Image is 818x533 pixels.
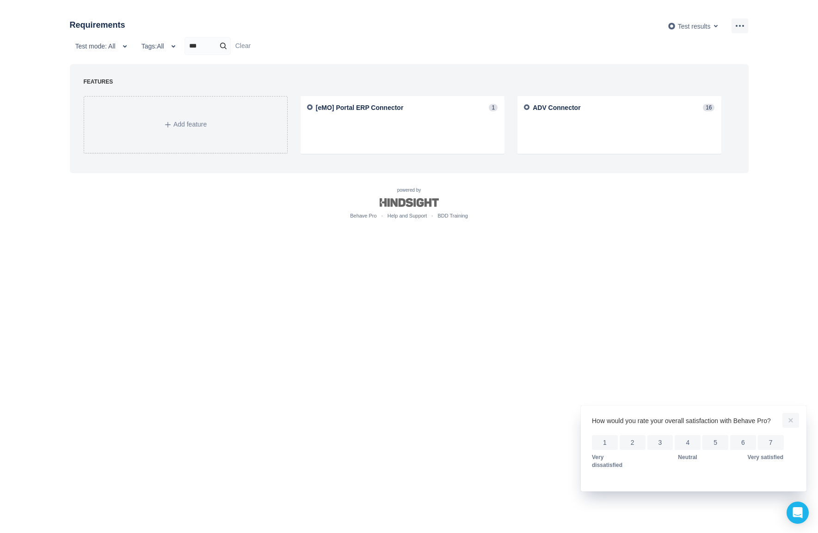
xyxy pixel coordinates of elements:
[769,435,773,450] span: 7
[703,104,714,111] span: 16
[164,121,172,128] span: Add icon
[387,213,427,218] a: Help and Support
[350,213,376,218] a: Behave Pro
[668,22,676,30] img: AgwABIgr006M16MAAAAASUVORK5CYII=
[141,39,164,54] span: Tags: All
[70,39,136,54] button: Test mode: All
[592,417,795,426] p: How would you rate your overall satisfaction with Behave Pro?
[702,435,728,450] button: 5
[730,435,756,450] button: 6
[592,435,618,450] button: 1
[235,42,251,49] a: Clear
[533,104,580,111] a: ADV Connector
[662,18,727,33] button: Test results
[603,435,607,450] span: 1
[620,435,646,450] button: 2
[686,435,689,450] span: 4
[746,454,783,469] span: Very satisfied
[631,435,634,450] span: 2
[316,104,404,111] a: [eMO] Portal ERP Connector
[741,435,745,450] span: 6
[758,435,784,450] button: 7
[62,187,756,220] div: powered by
[305,104,313,110] img: AgwABIgr006M16MAAAAASUVORK5CYII=
[218,42,229,50] span: search icon
[84,78,727,86] div: FEATURES
[787,502,809,524] div: Open Intercom Messenger
[592,454,629,469] span: Very dissatisfied
[70,18,125,31] h3: Requirements
[136,39,185,54] button: Tags:All
[734,20,745,31] span: more
[658,435,662,450] span: 3
[489,104,498,111] span: 1
[713,435,717,450] span: 5
[647,435,673,450] button: 3
[678,22,711,30] span: Test results
[437,213,467,218] a: BDD Training
[173,121,207,128] span: Add feature
[675,435,701,450] button: 4
[75,39,116,54] span: Test mode: All
[785,415,796,426] span: more
[629,454,746,469] span: Neutral
[522,104,530,110] img: AgwABIgr006M16MAAAAASUVORK5CYII=
[84,96,288,153] a: Add icon Add feature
